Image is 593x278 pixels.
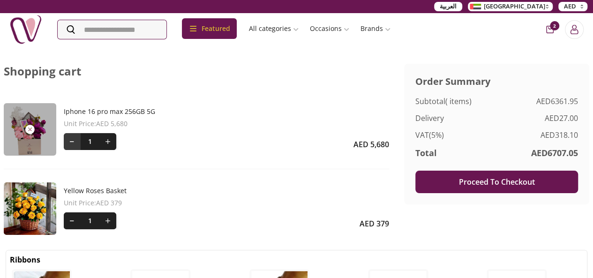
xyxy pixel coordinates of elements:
[415,96,472,107] span: Subtotal ( items )
[415,129,444,141] span: VAT (5%)
[10,254,40,265] h2: Ribbons
[564,2,576,11] span: AED
[355,20,396,37] a: Brands
[484,2,545,11] span: [GEOGRAPHIC_DATA]
[470,4,481,9] img: Arabic_dztd3n.png
[9,13,42,46] img: Nigwa-uae-gifts
[558,2,587,11] button: AED
[81,212,99,229] span: 1
[536,96,578,107] span: AED 6361.95
[415,146,437,159] span: Total
[4,90,389,169] div: Iphone 16 pro max 256GB 5G
[64,119,389,128] span: Unit Price : AED 5,680
[545,113,578,124] span: AED 27.00
[540,129,578,141] span: AED 318.10
[64,107,389,116] a: Iphone 16 pro max 256GB 5G
[468,2,553,11] button: [GEOGRAPHIC_DATA]
[415,171,578,193] button: Proceed To Checkout
[360,218,389,229] span: AED 379
[81,133,99,150] span: 1
[64,186,389,195] a: Yellow Roses Basket
[64,198,389,208] span: Unit Price : AED 379
[440,2,457,11] span: العربية
[243,20,304,37] a: All categories
[531,146,578,159] span: AED 6707.05
[565,20,584,39] button: Login
[550,21,559,30] span: 2
[182,18,237,39] div: Featured
[546,26,554,33] button: cart-button
[304,20,355,37] a: Occasions
[4,64,389,79] h1: Shopping cart
[58,20,166,39] input: Search
[4,169,389,248] div: Yellow Roses Basket
[415,75,578,88] h3: Order Summary
[353,139,389,150] span: AED 5,680
[415,113,444,124] span: Delivery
